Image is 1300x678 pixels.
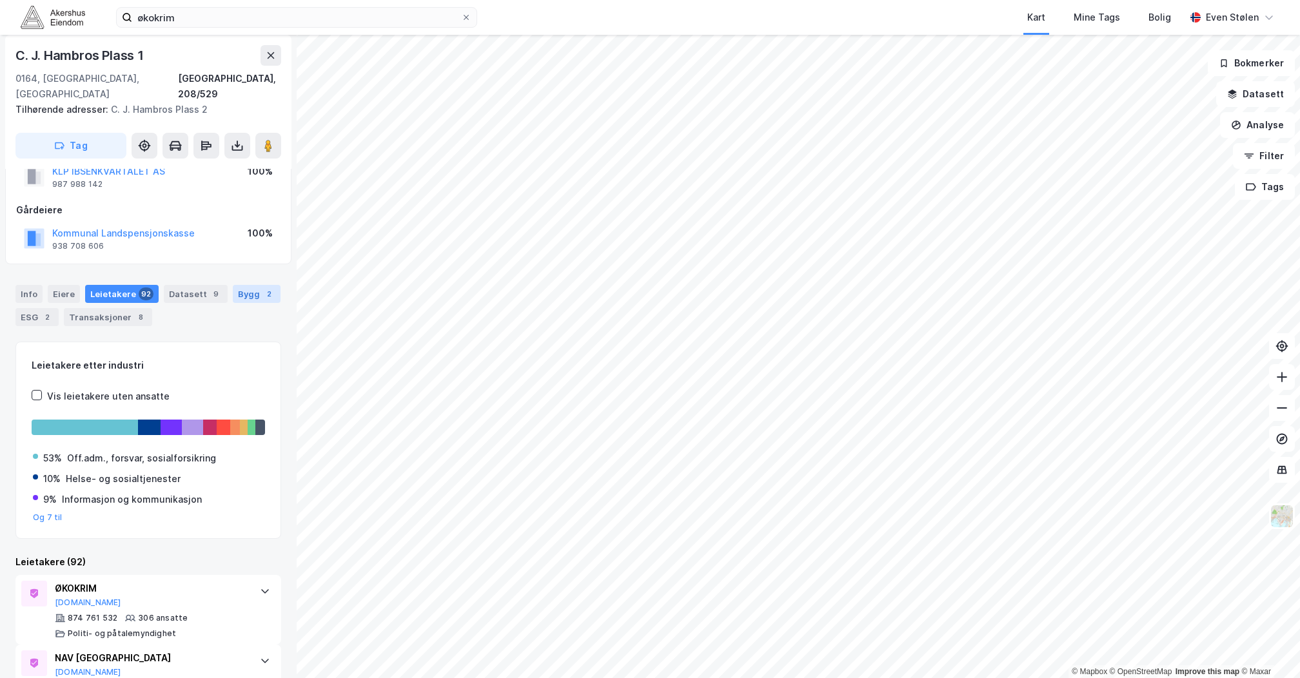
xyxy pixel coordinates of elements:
button: Og 7 til [33,512,63,523]
img: akershus-eiendom-logo.9091f326c980b4bce74ccdd9f866810c.svg [21,6,85,28]
div: 874 761 532 [68,613,117,623]
div: ØKOKRIM [55,581,247,596]
button: Filter [1233,143,1295,169]
button: [DOMAIN_NAME] [55,597,121,608]
span: Tilhørende adresser: [15,104,111,115]
div: Eiere [48,285,80,303]
div: 9% [43,492,57,507]
div: 100% [248,164,273,179]
a: Improve this map [1176,667,1239,676]
div: 92 [139,287,153,300]
div: ESG [15,308,59,326]
div: Datasett [164,285,228,303]
div: 938 708 606 [52,241,104,251]
button: Analyse [1220,112,1295,138]
div: Leietakere (92) [15,554,281,570]
div: [GEOGRAPHIC_DATA], 208/529 [178,71,281,102]
div: 10% [43,471,61,487]
a: Mapbox [1072,667,1107,676]
div: 53% [43,450,62,466]
button: [DOMAIN_NAME] [55,667,121,677]
div: Kart [1027,10,1045,25]
input: Søk på adresse, matrikkel, gårdeiere, leietakere eller personer [132,8,461,27]
img: Z [1270,504,1294,528]
div: Transaksjoner [64,308,152,326]
div: 2 [41,311,54,324]
div: Info [15,285,43,303]
div: C. J. Hambros Plass 2 [15,102,271,117]
div: C. J. Hambros Plass 1 [15,45,146,66]
div: Kontrollprogram for chat [1236,616,1300,678]
div: Leietakere etter industri [32,358,265,373]
div: Informasjon og kommunikasjon [62,492,202,507]
a: OpenStreetMap [1110,667,1172,676]
div: Mine Tags [1074,10,1120,25]
button: Bokmerker [1208,50,1295,76]
div: 9 [210,287,222,300]
div: Gårdeiere [16,202,281,218]
div: 8 [134,311,147,324]
div: Vis leietakere uten ansatte [47,389,170,404]
div: 306 ansatte [138,613,188,623]
div: Helse- og sosialtjenester [66,471,181,487]
button: Tag [15,133,126,159]
div: 987 988 142 [52,179,103,189]
button: Tags [1235,174,1295,200]
div: 2 [262,287,275,300]
div: Leietakere [85,285,159,303]
div: 100% [248,226,273,241]
div: NAV [GEOGRAPHIC_DATA] [55,650,247,666]
iframe: Chat Widget [1236,616,1300,678]
div: Bygg [233,285,281,303]
div: Bolig [1148,10,1171,25]
div: 0164, [GEOGRAPHIC_DATA], [GEOGRAPHIC_DATA] [15,71,178,102]
div: Politi- og påtalemyndighet [68,628,176,639]
div: Off.adm., forsvar, sosialforsikring [67,450,216,466]
button: Datasett [1216,81,1295,107]
div: Even Stølen [1206,10,1259,25]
